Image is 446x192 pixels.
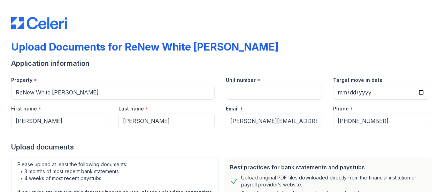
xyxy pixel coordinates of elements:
div: Upload documents [11,142,435,152]
div: Upload original PDF files downloaded directly from the financial institution or payroll provider’... [241,174,426,188]
div: Upload Documents for ReNew White [PERSON_NAME] [11,40,278,53]
label: Phone [333,105,349,112]
img: CE_Logo_Blue-a8612792a0a2168367f1c8372b55b34899dd931a85d93a1a3d3e32e68fde9ad4.png [11,17,67,29]
div: Best practices for bank statements and paystubs [230,163,426,171]
label: Unit number [226,77,256,84]
label: First name [11,105,37,112]
label: Email [226,105,239,112]
label: Target move in date [333,77,383,84]
label: Last name [118,105,144,112]
div: Application information [11,59,435,68]
label: Property [11,77,32,84]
